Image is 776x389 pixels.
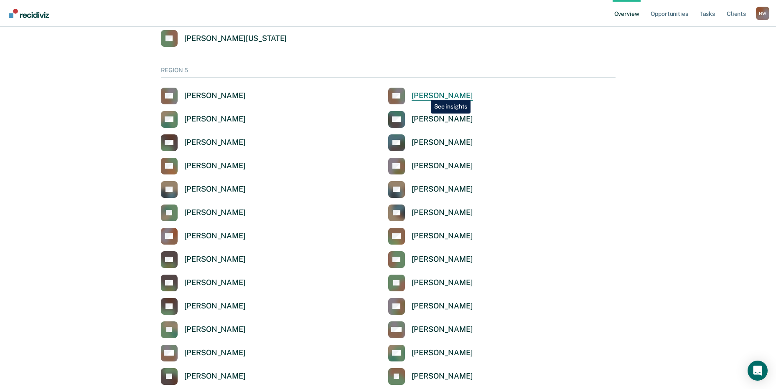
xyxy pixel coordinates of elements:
a: [PERSON_NAME] [161,134,246,151]
div: [PERSON_NAME] [184,301,246,311]
div: [PERSON_NAME][US_STATE] [184,34,287,43]
div: [PERSON_NAME] [184,231,246,241]
a: [PERSON_NAME] [161,88,246,104]
div: [PERSON_NAME] [184,325,246,334]
a: [PERSON_NAME] [161,321,246,338]
a: [PERSON_NAME] [161,298,246,315]
a: [PERSON_NAME] [388,134,473,151]
a: [PERSON_NAME] [161,368,246,385]
a: [PERSON_NAME][US_STATE] [161,30,287,47]
a: [PERSON_NAME] [388,298,473,315]
a: [PERSON_NAME] [388,111,473,128]
div: [PERSON_NAME] [412,184,473,194]
div: [PERSON_NAME] [184,91,246,101]
div: [PERSON_NAME] [184,208,246,217]
div: [PERSON_NAME] [184,348,246,358]
a: [PERSON_NAME] [388,181,473,198]
div: [PERSON_NAME] [412,348,473,358]
div: [PERSON_NAME] [184,255,246,264]
button: Profile dropdown button [756,7,769,20]
div: [PERSON_NAME] [412,91,473,101]
div: [PERSON_NAME] [412,325,473,334]
a: [PERSON_NAME] [161,181,246,198]
div: N W [756,7,769,20]
div: [PERSON_NAME] [412,138,473,147]
div: [PERSON_NAME] [184,371,246,381]
a: [PERSON_NAME] [388,158,473,174]
a: [PERSON_NAME] [161,251,246,268]
div: [PERSON_NAME] [184,184,246,194]
a: [PERSON_NAME] [388,251,473,268]
div: [PERSON_NAME] [412,371,473,381]
a: [PERSON_NAME] [388,88,473,104]
div: [PERSON_NAME] [412,255,473,264]
img: Recidiviz [9,9,49,18]
a: [PERSON_NAME] [388,205,473,221]
div: [PERSON_NAME] [184,138,246,147]
div: [PERSON_NAME] [412,161,473,171]
a: [PERSON_NAME] [161,111,246,128]
div: [PERSON_NAME] [412,208,473,217]
a: [PERSON_NAME] [161,345,246,361]
a: [PERSON_NAME] [161,205,246,221]
a: [PERSON_NAME] [161,228,246,245]
div: Open Intercom Messenger [748,361,768,381]
a: [PERSON_NAME] [388,228,473,245]
div: REGION 5 [161,67,616,78]
a: [PERSON_NAME] [388,345,473,361]
div: [PERSON_NAME] [412,278,473,288]
div: [PERSON_NAME] [184,161,246,171]
a: [PERSON_NAME] [161,158,246,174]
a: [PERSON_NAME] [388,321,473,338]
div: [PERSON_NAME] [412,231,473,241]
div: [PERSON_NAME] [412,114,473,124]
a: [PERSON_NAME] [161,275,246,291]
a: [PERSON_NAME] [388,368,473,385]
div: [PERSON_NAME] [184,278,246,288]
div: [PERSON_NAME] [184,114,246,124]
a: [PERSON_NAME] [388,275,473,291]
div: [PERSON_NAME] [412,301,473,311]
